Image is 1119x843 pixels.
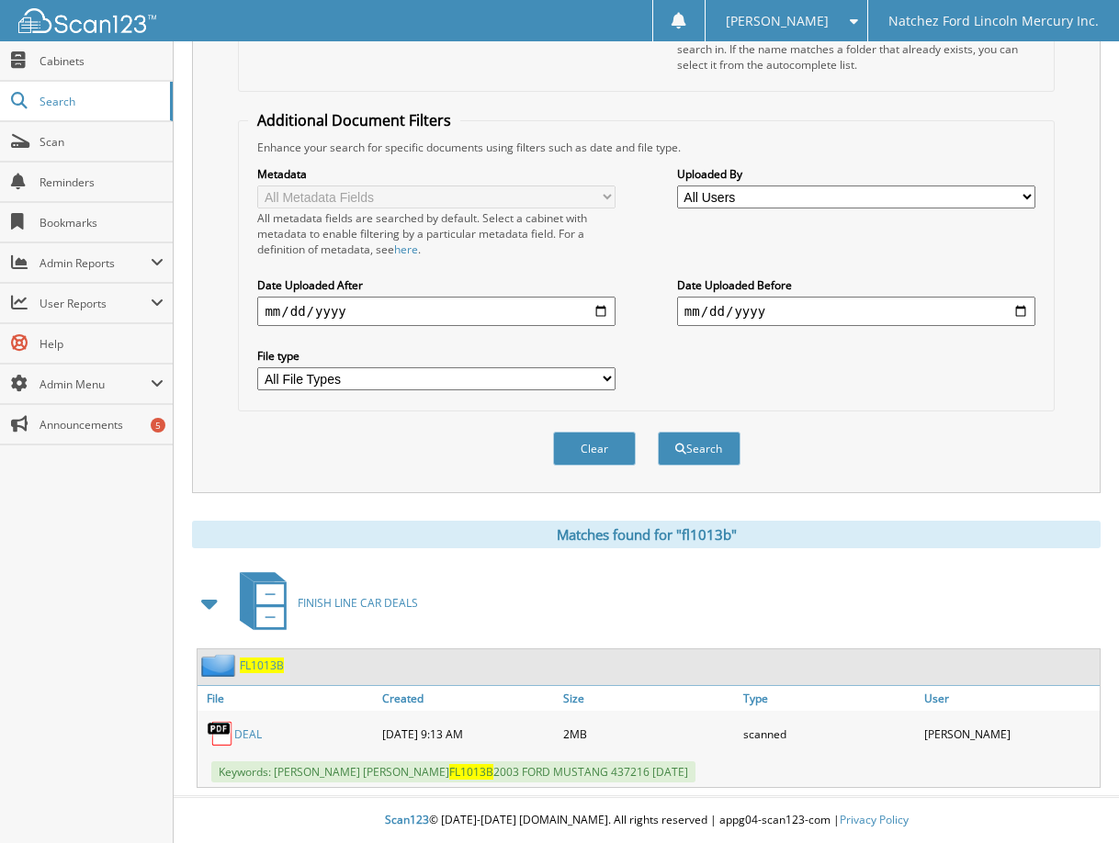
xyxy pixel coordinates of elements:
[726,16,829,27] span: [PERSON_NAME]
[174,798,1119,843] div: © [DATE]-[DATE] [DOMAIN_NAME]. All rights reserved | appg04-scan123-com |
[257,348,616,364] label: File type
[378,686,558,711] a: Created
[211,761,695,782] span: Keywords: [PERSON_NAME] [PERSON_NAME] 2003 FORD MUSTANG 437216 [DATE]
[151,418,165,433] div: 5
[40,134,164,150] span: Scan
[257,297,616,326] input: start
[257,210,616,257] div: All metadata fields are searched by default. Select a cabinet with metadata to enable filtering b...
[40,296,151,311] span: User Reports
[40,255,151,271] span: Admin Reports
[677,277,1035,293] label: Date Uploaded Before
[18,8,156,33] img: scan123-logo-white.svg
[248,110,460,130] legend: Additional Document Filters
[207,720,234,747] img: PDF.png
[257,166,616,182] label: Metadata
[248,140,1044,155] div: Enhance your search for specific documents using filters such as date and file type.
[920,715,1100,752] div: [PERSON_NAME]
[677,297,1035,326] input: end
[257,277,616,293] label: Date Uploaded After
[192,521,1101,548] div: Matches found for "fl1013b"
[1027,755,1119,843] iframe: Chat Widget
[739,686,919,711] a: Type
[40,53,164,69] span: Cabinets
[40,377,151,392] span: Admin Menu
[40,94,161,109] span: Search
[229,567,418,639] a: FINISH LINE CAR DEALS
[888,16,1099,27] span: Natchez Ford Lincoln Mercury Inc.
[198,686,378,711] a: File
[553,432,636,466] button: Clear
[40,417,164,433] span: Announcements
[240,658,284,673] a: FL1013B
[677,26,1035,73] div: Select a cabinet and begin typing the name of the folder you want to search in. If the name match...
[234,726,262,742] a: DEAL
[559,715,739,752] div: 2MB
[840,812,909,827] a: Privacy Policy
[394,242,418,257] a: here
[40,336,164,352] span: Help
[920,686,1100,711] a: User
[385,812,429,827] span: Scan123
[40,174,164,190] span: Reminders
[559,686,739,711] a: Size
[298,595,418,611] span: FINISH LINE CAR DEALS
[658,432,740,466] button: Search
[677,166,1035,182] label: Uploaded By
[449,764,493,780] span: FL1013B
[378,715,558,752] div: [DATE] 9:13 AM
[739,715,919,752] div: scanned
[40,215,164,230] span: Bookmarks
[201,654,240,677] img: folder2.png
